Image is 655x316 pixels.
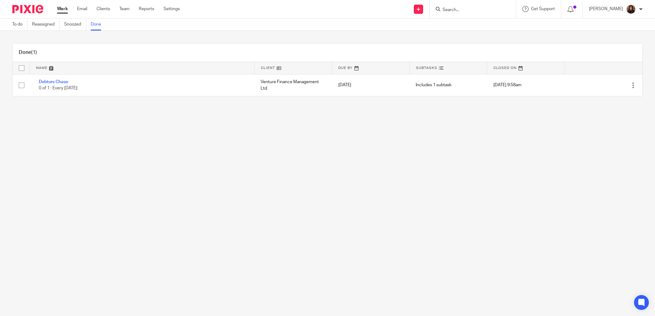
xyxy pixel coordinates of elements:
a: Done [91,18,106,30]
a: Snoozed [64,18,86,30]
span: Subtasks [416,66,437,70]
a: Reassigned [32,18,60,30]
a: Debtors Chase [39,80,68,84]
a: Email [77,6,87,12]
a: Clients [97,6,110,12]
td: [DATE] [332,74,410,96]
a: To do [12,18,27,30]
img: Headshot.jpg [626,4,636,14]
p: [PERSON_NAME] [589,6,623,12]
span: Includes 1 subtask [416,83,451,87]
span: Get Support [531,7,555,11]
a: Work [57,6,68,12]
input: Search [442,7,497,13]
span: 0 of 1 · Every [DATE]: [39,86,78,91]
a: Team [119,6,130,12]
img: Pixie [12,5,43,13]
span: (1) [31,50,37,55]
a: Settings [163,6,180,12]
h1: Done [19,49,37,56]
td: Venture Finance Management Ltd [254,74,332,96]
a: Reports [139,6,154,12]
td: [DATE] 9:58am [487,74,565,96]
